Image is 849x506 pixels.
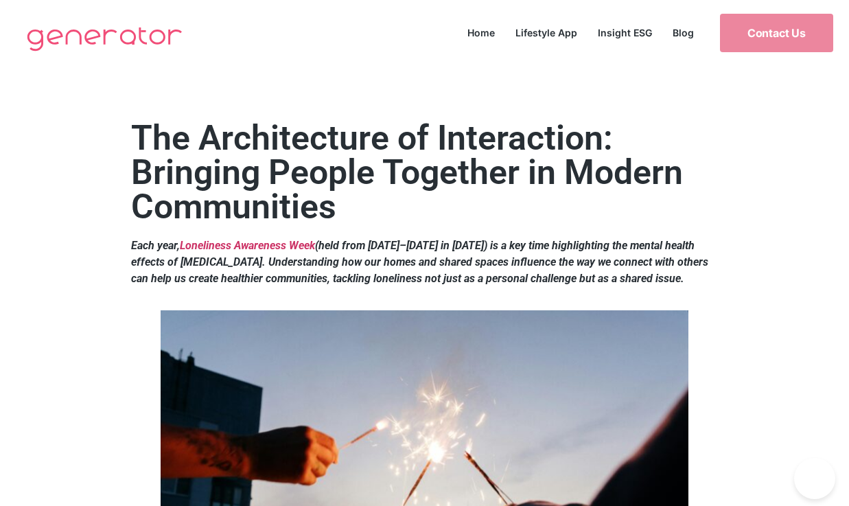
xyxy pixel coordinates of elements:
iframe: Toggle Customer Support [794,458,835,499]
a: Home [457,23,505,42]
a: Lifestyle App [505,23,588,42]
span: Contact Us [747,27,806,38]
strong: Each year, (held from [DATE]–[DATE] in [DATE]) is a key time highlighting the mental health effec... [131,239,708,285]
a: Blog [662,23,704,42]
a: Loneliness Awareness Week [180,239,315,252]
h2: The Architecture of Interaction: Bringing People Together in Modern Communities [131,121,718,224]
nav: Menu [457,23,704,42]
a: Insight ESG [588,23,662,42]
a: Contact Us [720,14,833,52]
